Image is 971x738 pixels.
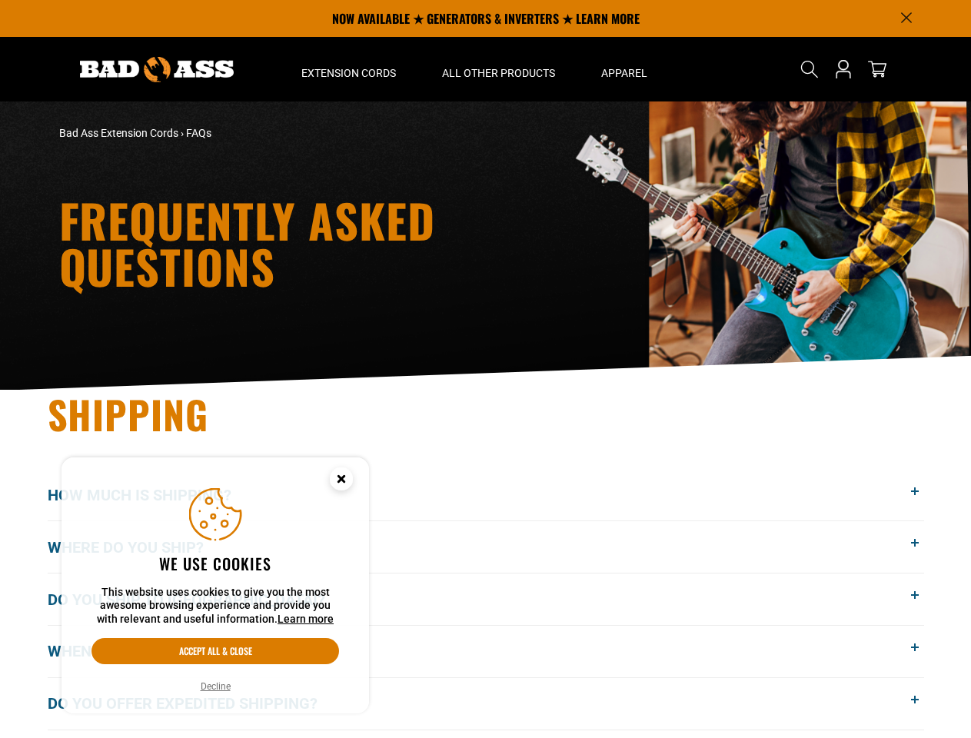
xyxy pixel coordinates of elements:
aside: Cookie Consent [62,457,369,714]
h1: Frequently Asked Questions [59,197,620,289]
span: Shipping [48,385,209,442]
button: Do you offer expedited shipping? [48,678,924,730]
button: When will my order get here? [48,626,924,677]
span: Apparel [601,66,647,80]
span: Where do you ship? [48,536,227,559]
button: Decline [196,679,235,694]
nav: breadcrumbs [59,125,620,141]
button: Accept all & close [91,638,339,664]
img: Bad Ass Extension Cords [80,57,234,82]
button: Where do you ship? [48,521,924,573]
span: All Other Products [442,66,555,80]
h2: We use cookies [91,553,339,573]
span: How much is shipping? [48,484,254,507]
summary: Apparel [578,37,670,101]
summary: Search [797,57,822,81]
summary: Extension Cords [278,37,419,101]
button: How much is shipping? [48,470,924,521]
summary: All Other Products [419,37,578,101]
span: FAQs [186,127,211,139]
span: › [181,127,184,139]
p: This website uses cookies to give you the most awesome browsing experience and provide you with r... [91,586,339,627]
a: Learn more [278,613,334,625]
span: Do you ship to [GEOGRAPHIC_DATA]? [48,588,348,611]
span: Do you offer expedited shipping? [48,692,341,715]
a: Bad Ass Extension Cords [59,127,178,139]
button: Do you ship to [GEOGRAPHIC_DATA]? [48,573,924,625]
span: Extension Cords [301,66,396,80]
span: When will my order get here? [48,640,314,663]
